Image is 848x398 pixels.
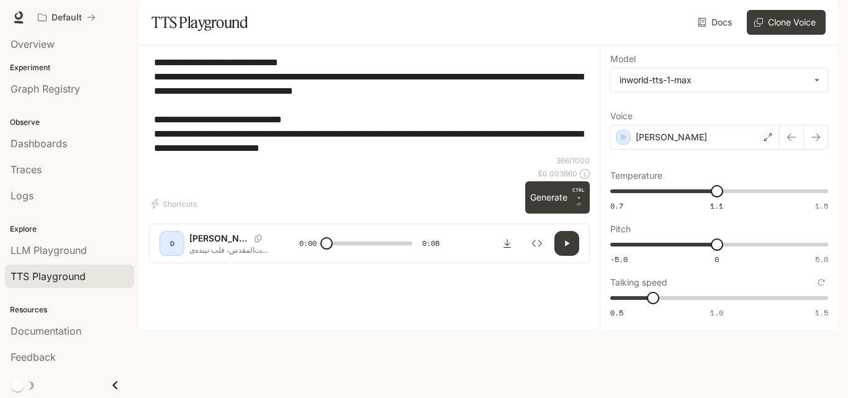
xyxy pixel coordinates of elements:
[610,307,623,318] span: 0.5
[162,233,182,253] div: D
[151,10,248,35] h1: TTS Playground
[525,231,549,256] button: Inspect
[610,55,636,63] p: Model
[556,155,590,166] p: 366 / 1000
[710,307,723,318] span: 1.0
[695,10,737,35] a: Docs
[747,10,826,35] button: Clone Voice
[815,201,828,211] span: 1.5
[299,237,317,250] span: 0:00
[814,276,828,289] button: Reset to default
[610,201,623,211] span: 0.7
[572,186,585,209] p: ⏎
[189,232,250,245] p: [PERSON_NAME]
[610,171,662,180] p: Temperature
[815,254,828,265] span: 5.0
[610,254,628,265] span: -5.0
[149,194,202,214] button: Shortcuts
[620,74,808,86] div: inworld-tts-1-max
[495,231,520,256] button: Download audio
[611,68,828,92] div: inworld-tts-1-max
[815,307,828,318] span: 1.5
[52,12,82,23] p: Default
[250,235,267,242] button: Copy Voice ID
[715,254,719,265] span: 0
[636,131,707,143] p: [PERSON_NAME]
[422,237,440,250] span: 0:08
[572,186,585,201] p: CTRL +
[32,5,101,30] button: All workspaces
[610,225,631,233] p: Pitch
[610,278,667,287] p: Talking speed
[525,181,590,214] button: GenerateCTRL +⏎
[610,112,633,120] p: Voice
[189,245,269,255] p: بیت‌المقدس، قلب تپنده‌ی فلسطین؛ شهری که قصه‌ی ایمان و اشغال در دلش گره خورده
[710,201,723,211] span: 1.1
